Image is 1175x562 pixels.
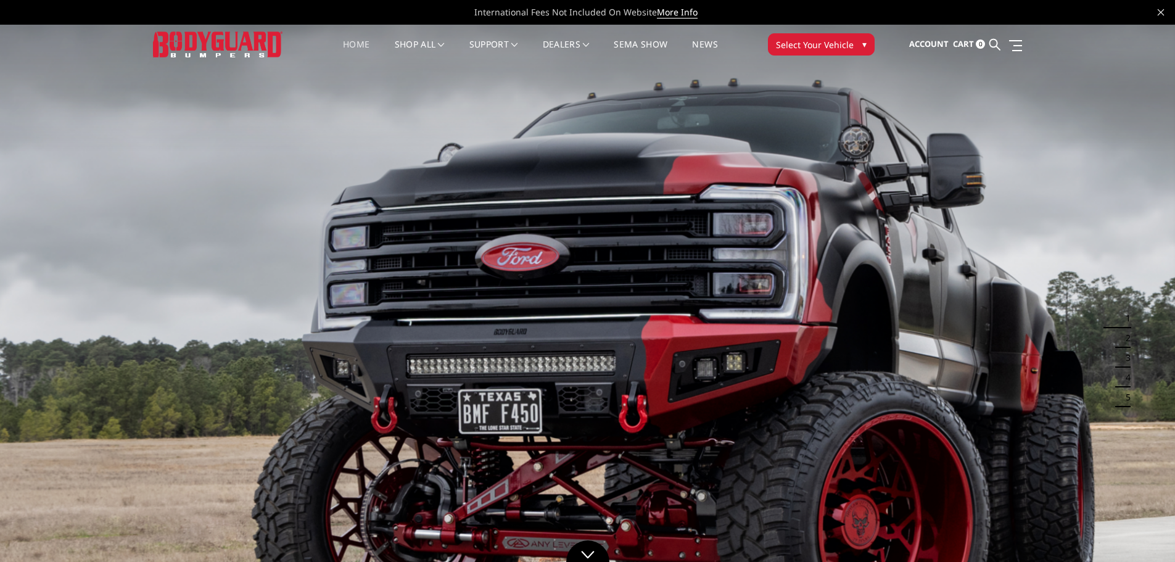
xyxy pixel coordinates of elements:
a: News [692,40,717,64]
button: 3 of 5 [1118,348,1131,368]
button: 5 of 5 [1118,387,1131,407]
a: Home [343,40,369,64]
a: Support [469,40,518,64]
a: Account [909,28,949,61]
span: 0 [976,39,985,49]
button: 4 of 5 [1118,368,1131,387]
a: SEMA Show [614,40,667,64]
span: Account [909,38,949,49]
span: Select Your Vehicle [776,38,854,51]
a: Dealers [543,40,590,64]
button: Select Your Vehicle [768,33,875,56]
button: 1 of 5 [1118,308,1131,328]
button: 2 of 5 [1118,328,1131,348]
a: More Info [657,6,698,19]
img: BODYGUARD BUMPERS [153,31,282,57]
a: Click to Down [566,540,609,562]
a: Cart 0 [953,28,985,61]
span: ▾ [862,38,867,51]
a: shop all [395,40,445,64]
span: Cart [953,38,974,49]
